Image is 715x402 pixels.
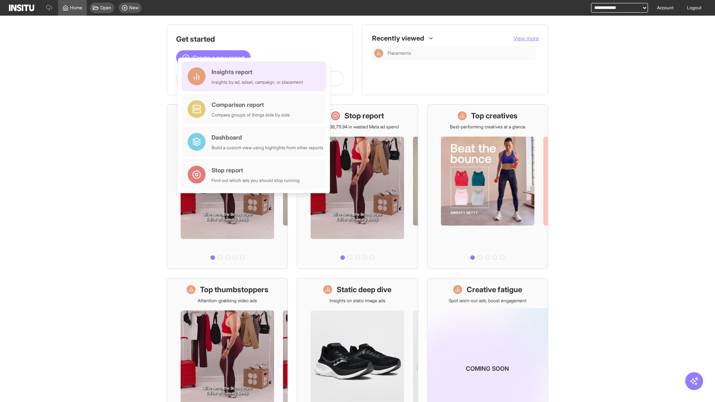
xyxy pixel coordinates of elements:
span: New [129,5,139,11]
a: What's live nowSee all active ads instantly [167,104,288,269]
button: View more [514,35,539,42]
a: Top creativesBest-performing creatives at a glance [427,104,548,269]
span: Create a new report [193,53,245,62]
div: Comparison report [212,100,290,109]
span: Placements [388,50,533,56]
h1: Top creatives [471,111,518,121]
button: Create a new report [176,50,251,65]
div: Build a custom view using highlights from other reports [212,145,323,151]
div: Compare groups of things side by side [212,112,290,118]
div: Dashboard [212,133,323,142]
p: Best-performing creatives at a glance [450,124,525,130]
p: Insights on static image ads [330,298,385,304]
div: Insights by ad, adset, campaign, or placement [212,79,303,85]
div: Insights report [212,67,303,76]
p: Attention-grabbing video ads [198,298,257,304]
img: Logo [9,4,34,11]
h1: Static deep dive [337,284,391,295]
div: Find out which ads you should stop running [212,178,300,184]
div: Insights [374,49,383,58]
span: View more [514,35,539,41]
span: Open [100,5,111,11]
h1: Stop report [344,111,384,121]
span: Home [70,5,82,11]
a: Stop reportSave £36,711.94 in wasted Meta ad spend [297,104,418,269]
p: Save £36,711.94 in wasted Meta ad spend [316,124,399,130]
span: Placements [388,50,411,56]
h1: Top thumbstoppers [200,284,268,295]
h1: Get started [176,34,344,44]
div: Stop report [212,166,300,175]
